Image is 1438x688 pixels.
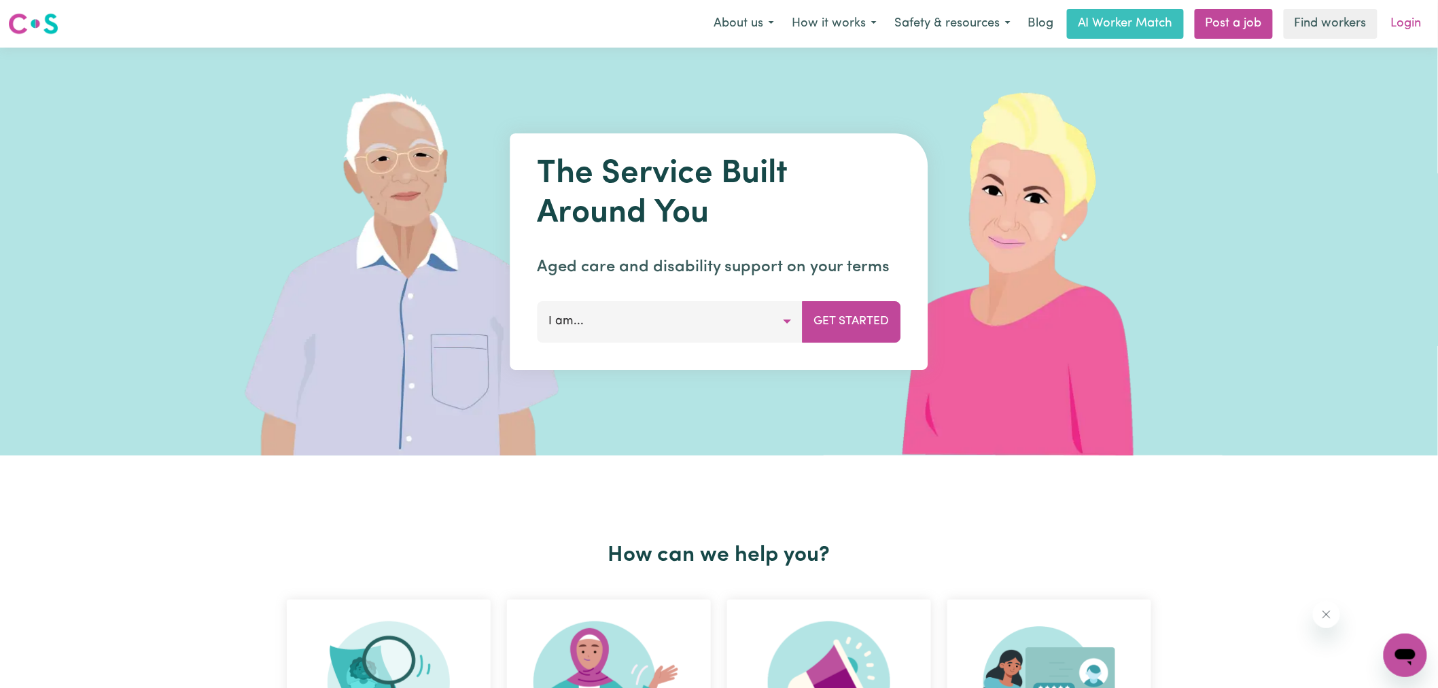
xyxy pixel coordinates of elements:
button: Get Started [803,301,901,342]
a: AI Worker Match [1067,9,1184,39]
button: About us [705,10,783,38]
iframe: Button to launch messaging window [1384,634,1427,677]
img: Careseekers logo [8,12,58,36]
iframe: Close message [1313,601,1340,628]
a: Find workers [1284,9,1378,39]
a: Careseekers logo [8,8,58,39]
a: Post a job [1195,9,1273,39]
h2: How can we help you? [279,543,1159,568]
p: Aged care and disability support on your terms [538,255,901,279]
button: How it works [783,10,885,38]
h1: The Service Built Around You [538,155,901,233]
button: Safety & resources [885,10,1019,38]
a: Login [1383,9,1430,39]
button: I am... [538,301,803,342]
a: Blog [1019,9,1062,39]
span: Need any help? [8,10,82,20]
